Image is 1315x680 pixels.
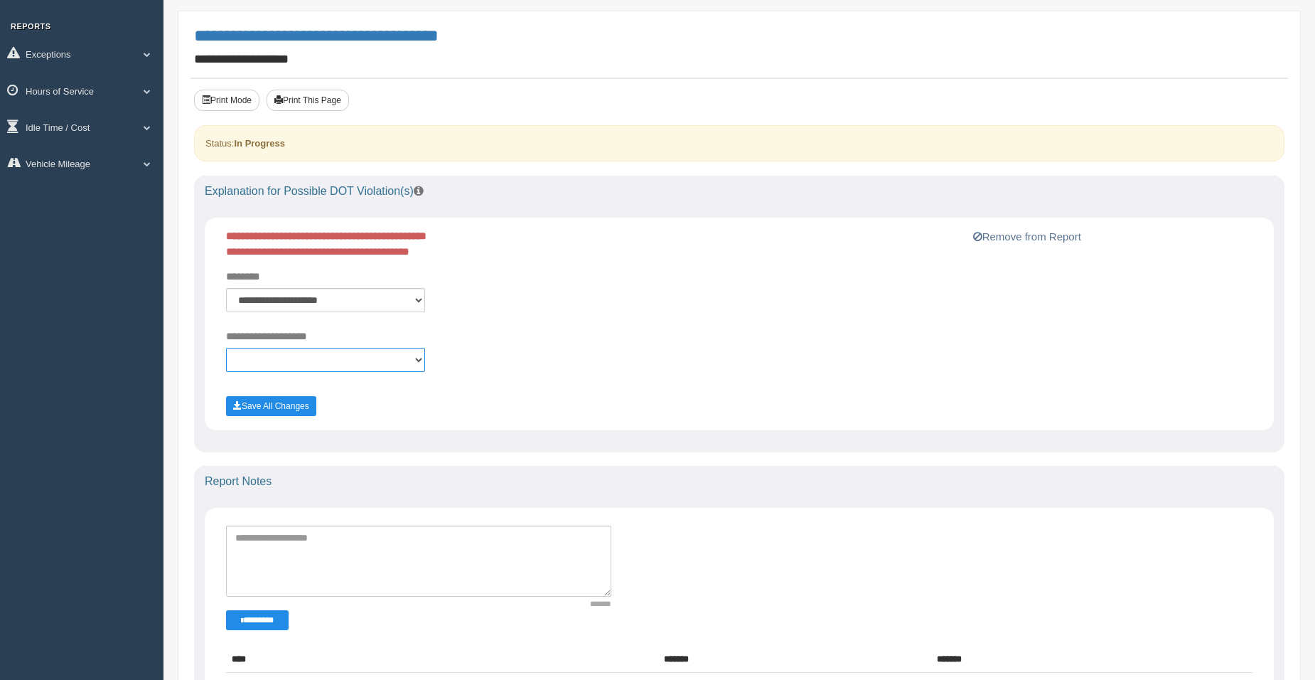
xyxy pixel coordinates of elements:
[226,396,316,416] button: Save
[194,125,1284,161] div: Status:
[234,138,285,149] strong: In Progress
[194,176,1284,207] div: Explanation for Possible DOT Violation(s)
[194,466,1284,497] div: Report Notes
[226,610,289,630] button: Change Filter Options
[194,90,259,111] button: Print Mode
[267,90,349,111] button: Print This Page
[969,228,1085,245] button: Remove from Report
